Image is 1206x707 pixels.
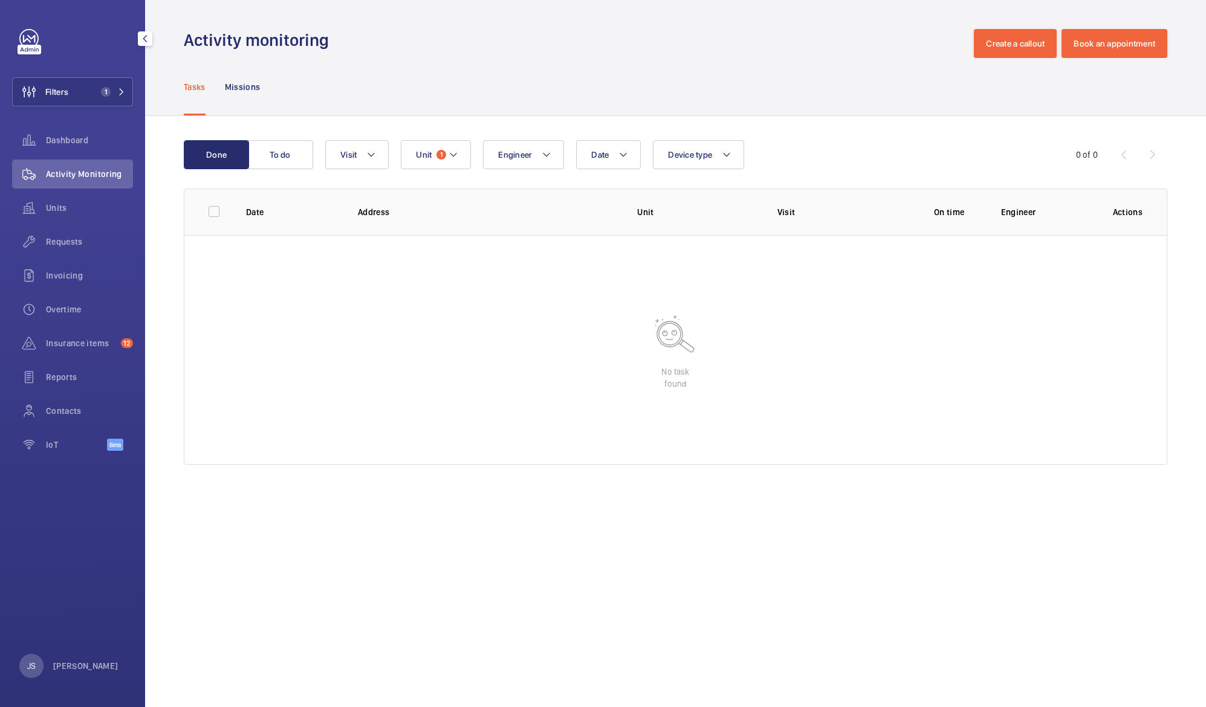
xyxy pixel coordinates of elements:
span: Date [591,150,609,160]
span: Activity Monitoring [46,168,133,180]
span: IoT [46,439,107,451]
span: 1 [436,150,446,160]
p: Actions [1113,206,1143,218]
span: Filters [45,86,68,98]
button: Device type [653,140,744,169]
p: Missions [225,81,261,93]
span: 1 [101,87,111,97]
span: Overtime [46,303,133,315]
p: JS [27,660,36,672]
p: [PERSON_NAME] [53,660,118,672]
span: Reports [46,371,133,383]
button: To do [248,140,313,169]
span: Dashboard [46,134,133,146]
p: Unit [637,206,757,218]
span: Visit [340,150,357,160]
p: Address [358,206,618,218]
button: Engineer [483,140,564,169]
h1: Activity monitoring [184,29,336,51]
p: Tasks [184,81,206,93]
button: Visit [325,140,389,169]
span: Units [46,202,133,214]
span: Contacts [46,405,133,417]
p: On time [917,206,982,218]
button: Unit1 [401,140,471,169]
button: Date [576,140,641,169]
p: No task found [661,366,689,390]
button: Book an appointment [1062,29,1167,58]
span: Engineer [498,150,532,160]
span: Insurance items [46,337,116,349]
button: Filters1 [12,77,133,106]
div: 0 of 0 [1076,149,1098,161]
span: Device type [668,150,712,160]
p: Engineer [1001,206,1094,218]
button: Create a callout [974,29,1057,58]
span: Beta [107,439,123,451]
p: Visit [777,206,898,218]
span: Requests [46,236,133,248]
span: Unit [416,150,432,160]
span: Invoicing [46,270,133,282]
span: 12 [121,338,133,348]
button: Done [184,140,249,169]
p: Date [246,206,339,218]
